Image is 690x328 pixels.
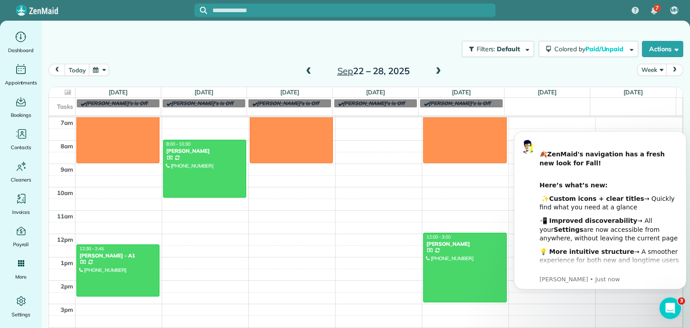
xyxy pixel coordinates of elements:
span: Settings [12,310,31,319]
span: Default [497,45,521,53]
a: Cleaners [4,159,38,184]
span: [PERSON_NAME]'s is Off [429,100,491,106]
a: [DATE] [109,89,128,96]
iframe: Intercom notifications message [510,123,690,295]
div: [PERSON_NAME] - A1 [79,253,157,259]
span: Bookings [11,111,31,120]
span: Dashboard [8,46,34,55]
span: 1pm [61,259,73,266]
span: 7 [655,4,659,12]
a: Contacts [4,127,38,152]
span: 8am [61,142,73,150]
a: [DATE] [624,89,643,96]
span: 7am [61,119,73,126]
span: [PERSON_NAME]'s is Off [171,100,233,106]
span: Filters: [477,45,495,53]
a: Invoices [4,191,38,217]
button: Focus search [195,7,207,14]
button: Filters: Default [462,41,534,57]
h2: 22 – 28, 2025 [317,66,429,76]
span: 10am [57,189,73,196]
div: [PERSON_NAME] [426,241,504,247]
a: [DATE] [366,89,385,96]
span: 8:00 - 10:30 [166,141,190,147]
span: 11am [57,213,73,220]
a: Dashboard [4,30,38,55]
a: Appointments [4,62,38,87]
a: [DATE] [538,89,557,96]
span: Cleaners [11,175,31,184]
button: next [666,64,683,76]
a: [DATE] [452,89,471,96]
span: Invoices [12,208,30,217]
span: [PERSON_NAME]'s is Off [257,100,319,106]
span: More [15,272,27,281]
span: [PERSON_NAME]'s is Off [85,100,147,106]
a: Payroll [4,224,38,249]
button: Colored byPaid/Unpaid [539,41,638,57]
span: [PERSON_NAME]'s is Off [343,100,405,106]
a: Bookings [4,94,38,120]
span: Contacts [11,143,31,152]
span: MH [671,7,678,14]
span: 12:30 - 2:45 [80,246,104,252]
span: Paid/Unpaid [585,45,625,53]
span: 9am [61,166,73,173]
svg: Focus search [200,7,207,14]
span: Colored by [554,45,627,53]
span: 12pm [57,236,73,243]
iframe: Intercom live chat [659,297,681,319]
span: Appointments [5,78,37,87]
button: prev [49,64,66,76]
div: 7 unread notifications [645,1,663,21]
a: Settings [4,294,38,319]
span: 3 [678,297,685,305]
span: Payroll [13,240,29,249]
span: 12:00 - 3:00 [426,234,451,240]
a: Filters: Default [457,41,534,57]
a: [DATE] [195,89,214,96]
span: Sep [337,65,354,76]
span: 2pm [61,283,73,290]
button: today [65,64,89,76]
button: Actions [642,41,683,57]
button: Week [637,64,667,76]
span: 3pm [61,306,73,313]
a: [DATE] [280,89,300,96]
div: [PERSON_NAME] [166,148,243,154]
